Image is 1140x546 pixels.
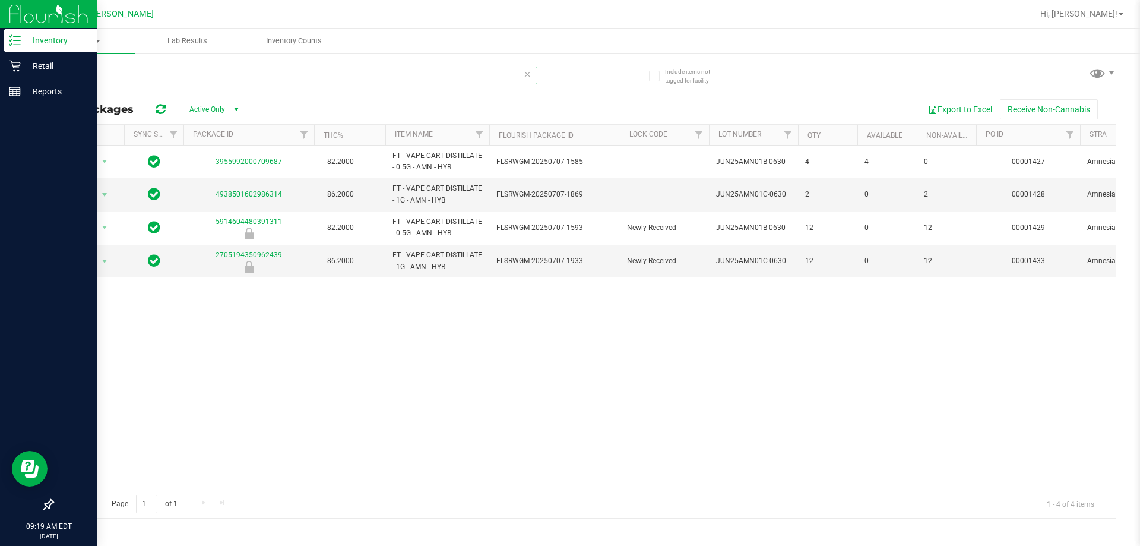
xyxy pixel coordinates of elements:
[805,189,850,200] span: 2
[926,131,979,140] a: Non-Available
[135,29,241,53] a: Lab Results
[9,60,21,72] inline-svg: Retail
[716,222,791,233] span: JUN25AMN01B-0630
[496,222,613,233] span: FLSRWGM-20250707-1593
[986,130,1003,138] a: PO ID
[718,130,761,138] a: Lot Number
[321,153,360,171] span: 82.2000
[9,86,21,97] inline-svg: Reports
[324,131,343,140] a: THC%
[496,255,613,267] span: FLSRWGM-20250707-1933
[689,125,709,145] a: Filter
[920,99,1000,119] button: Export to Excel
[62,103,145,116] span: All Packages
[182,261,316,273] div: Newly Received
[864,222,910,233] span: 0
[1000,99,1098,119] button: Receive Non-Cannabis
[499,131,574,140] a: Flourish Package ID
[864,156,910,168] span: 4
[395,130,433,138] a: Item Name
[392,216,482,239] span: FT - VAPE CART DISTILLATE - 0.5G - AMN - HYB
[321,219,360,236] span: 82.2000
[627,255,702,267] span: Newly Received
[250,36,338,46] span: Inventory Counts
[216,157,282,166] a: 3955992000709687
[97,153,112,170] span: select
[97,253,112,270] span: select
[21,59,92,73] p: Retail
[21,84,92,99] p: Reports
[164,125,183,145] a: Filter
[807,131,821,140] a: Qty
[5,532,92,541] p: [DATE]
[148,153,160,170] span: In Sync
[9,34,21,46] inline-svg: Inventory
[470,125,489,145] a: Filter
[867,131,902,140] a: Available
[496,156,613,168] span: FLSRWGM-20250707-1585
[182,228,316,239] div: Newly Received
[496,189,613,200] span: FLSRWGM-20250707-1869
[805,255,850,267] span: 12
[21,33,92,48] p: Inventory
[52,67,537,84] input: Search Package ID, Item Name, SKU, Lot or Part Number...
[523,67,531,82] span: Clear
[864,189,910,200] span: 0
[148,253,160,269] span: In Sync
[134,130,179,138] a: Sync Status
[716,189,791,200] span: JUN25AMN01C-0630
[924,156,969,168] span: 0
[924,189,969,200] span: 2
[1012,157,1045,166] a: 00001427
[629,130,667,138] a: Lock Code
[102,495,187,513] span: Page of 1
[1012,257,1045,265] a: 00001433
[924,255,969,267] span: 12
[97,219,112,236] span: select
[392,183,482,206] span: FT - VAPE CART DISTILLATE - 1G - AMN - HYB
[148,186,160,203] span: In Sync
[216,251,282,259] a: 2705194350962439
[216,217,282,226] a: 5914604480391311
[5,521,92,532] p: 09:19 AM EDT
[97,187,112,203] span: select
[151,36,223,46] span: Lab Results
[778,125,798,145] a: Filter
[805,156,850,168] span: 4
[216,190,282,198] a: 4938501602986314
[148,219,160,236] span: In Sync
[1012,223,1045,232] a: 00001429
[665,67,724,85] span: Include items not tagged for facility
[12,451,47,487] iframe: Resource center
[136,495,157,513] input: 1
[392,150,482,173] span: FT - VAPE CART DISTILLATE - 0.5G - AMN - HYB
[321,186,360,203] span: 86.2000
[193,130,233,138] a: Package ID
[716,255,791,267] span: JUN25AMN01C-0630
[1037,495,1104,513] span: 1 - 4 of 4 items
[1012,190,1045,198] a: 00001428
[864,255,910,267] span: 0
[1090,130,1114,138] a: Strain
[924,222,969,233] span: 12
[1060,125,1080,145] a: Filter
[627,222,702,233] span: Newly Received
[88,9,154,19] span: [PERSON_NAME]
[240,29,347,53] a: Inventory Counts
[716,156,791,168] span: JUN25AMN01B-0630
[294,125,314,145] a: Filter
[392,250,482,272] span: FT - VAPE CART DISTILLATE - 1G - AMN - HYB
[321,253,360,270] span: 86.2000
[805,222,850,233] span: 12
[1040,9,1117,18] span: Hi, [PERSON_NAME]!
